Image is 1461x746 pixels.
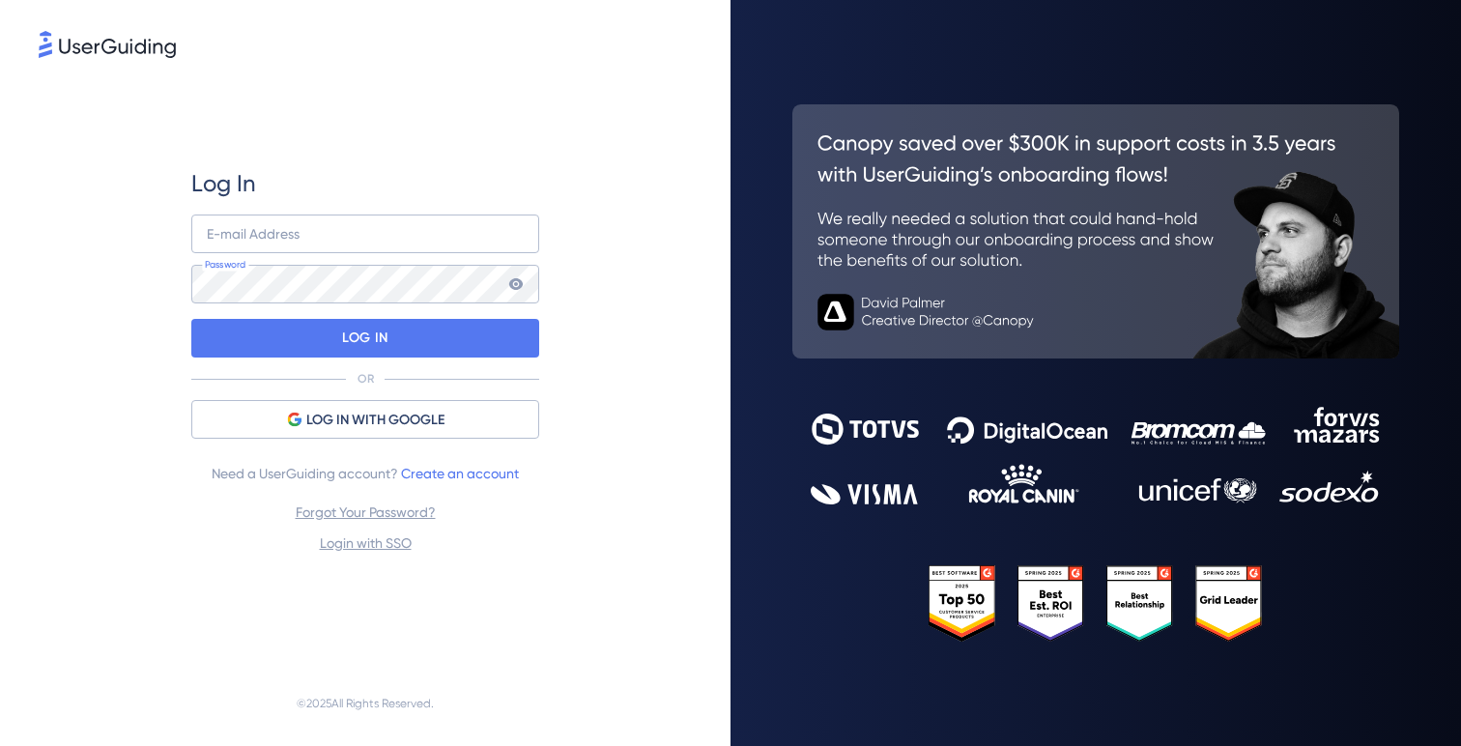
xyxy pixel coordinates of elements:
span: © 2025 All Rights Reserved. [297,692,434,715]
img: 25303e33045975176eb484905ab012ff.svg [929,565,1262,642]
img: 8faab4ba6bc7696a72372aa768b0286c.svg [39,31,176,58]
span: LOG IN WITH GOOGLE [306,409,444,432]
input: example@company.com [191,215,539,253]
span: Need a UserGuiding account? [212,462,519,485]
a: Create an account [401,466,519,481]
span: Log In [191,168,256,199]
img: 26c0aa7c25a843aed4baddd2b5e0fa68.svg [792,104,1399,359]
p: LOG IN [342,323,387,354]
img: 9302ce2ac39453076f5bc0f2f2ca889b.svg [811,407,1381,504]
p: OR [358,371,374,387]
a: Login with SSO [320,535,412,551]
a: Forgot Your Password? [296,504,436,520]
